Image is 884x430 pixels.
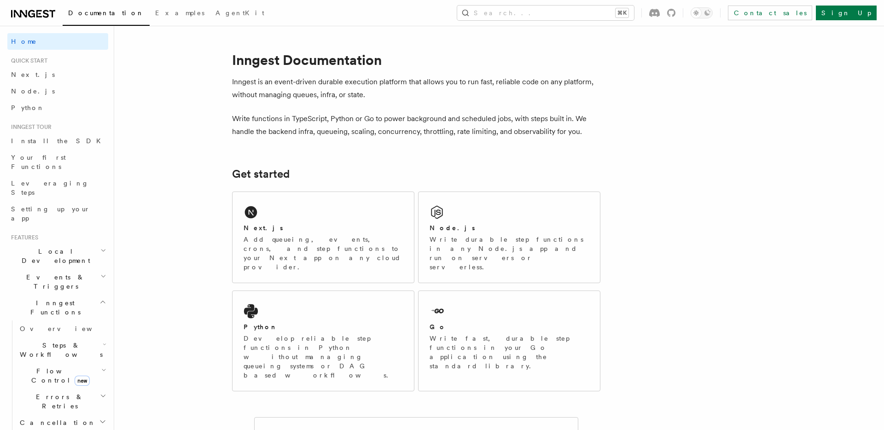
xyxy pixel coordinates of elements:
[816,6,877,20] a: Sign Up
[16,366,101,385] span: Flow Control
[150,3,210,25] a: Examples
[11,137,106,145] span: Install the SDK
[7,57,47,64] span: Quick start
[7,133,108,149] a: Install the SDK
[7,99,108,116] a: Python
[232,291,414,391] a: PythonDevelop reliable step functions in Python without managing queueing systems or DAG based wo...
[11,37,37,46] span: Home
[244,223,283,232] h2: Next.js
[430,334,589,371] p: Write fast, durable step functions in your Go application using the standard library.
[16,337,108,363] button: Steps & Workflows
[16,320,108,337] a: Overview
[20,325,115,332] span: Overview
[232,168,290,180] a: Get started
[11,104,45,111] span: Python
[430,322,446,331] h2: Go
[616,8,628,17] kbd: ⌘K
[244,235,403,272] p: Add queueing, events, crons, and step functions to your Next app on any cloud provider.
[7,234,38,241] span: Features
[11,71,55,78] span: Next.js
[16,392,100,411] span: Errors & Retries
[418,291,600,391] a: GoWrite fast, durable step functions in your Go application using the standard library.
[7,273,100,291] span: Events & Triggers
[68,9,144,17] span: Documentation
[232,76,600,101] p: Inngest is an event-driven durable execution platform that allows you to run fast, reliable code ...
[210,3,270,25] a: AgentKit
[16,418,96,427] span: Cancellation
[11,180,89,196] span: Leveraging Steps
[7,295,108,320] button: Inngest Functions
[11,205,90,222] span: Setting up your app
[7,269,108,295] button: Events & Triggers
[430,223,475,232] h2: Node.js
[7,66,108,83] a: Next.js
[728,6,812,20] a: Contact sales
[155,9,204,17] span: Examples
[232,112,600,138] p: Write functions in TypeScript, Python or Go to power background and scheduled jobs, with steps bu...
[7,33,108,50] a: Home
[232,192,414,283] a: Next.jsAdd queueing, events, crons, and step functions to your Next app on any cloud provider.
[7,243,108,269] button: Local Development
[244,322,278,331] h2: Python
[244,334,403,380] p: Develop reliable step functions in Python without managing queueing systems or DAG based workflows.
[232,52,600,68] h1: Inngest Documentation
[215,9,264,17] span: AgentKit
[457,6,634,20] button: Search...⌘K
[418,192,600,283] a: Node.jsWrite durable step functions in any Node.js app and run on servers or serverless.
[430,235,589,272] p: Write durable step functions in any Node.js app and run on servers or serverless.
[7,175,108,201] a: Leveraging Steps
[11,87,55,95] span: Node.js
[7,123,52,131] span: Inngest tour
[16,389,108,414] button: Errors & Retries
[7,149,108,175] a: Your first Functions
[691,7,713,18] button: Toggle dark mode
[16,341,103,359] span: Steps & Workflows
[11,154,66,170] span: Your first Functions
[7,83,108,99] a: Node.js
[7,298,99,317] span: Inngest Functions
[7,201,108,227] a: Setting up your app
[75,376,90,386] span: new
[63,3,150,26] a: Documentation
[7,247,100,265] span: Local Development
[16,363,108,389] button: Flow Controlnew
